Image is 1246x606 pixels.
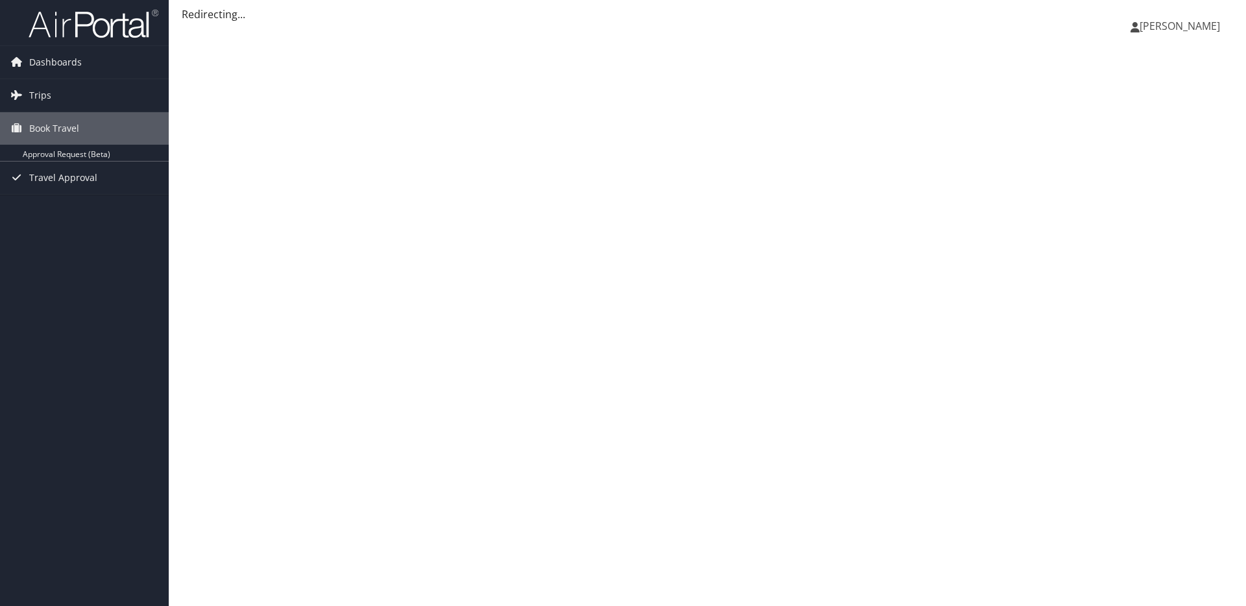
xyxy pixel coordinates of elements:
[29,79,51,112] span: Trips
[29,112,79,145] span: Book Travel
[1140,19,1220,33] span: [PERSON_NAME]
[29,162,97,194] span: Travel Approval
[29,8,158,39] img: airportal-logo.png
[29,46,82,79] span: Dashboards
[182,6,1233,22] div: Redirecting...
[1130,6,1233,45] a: [PERSON_NAME]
